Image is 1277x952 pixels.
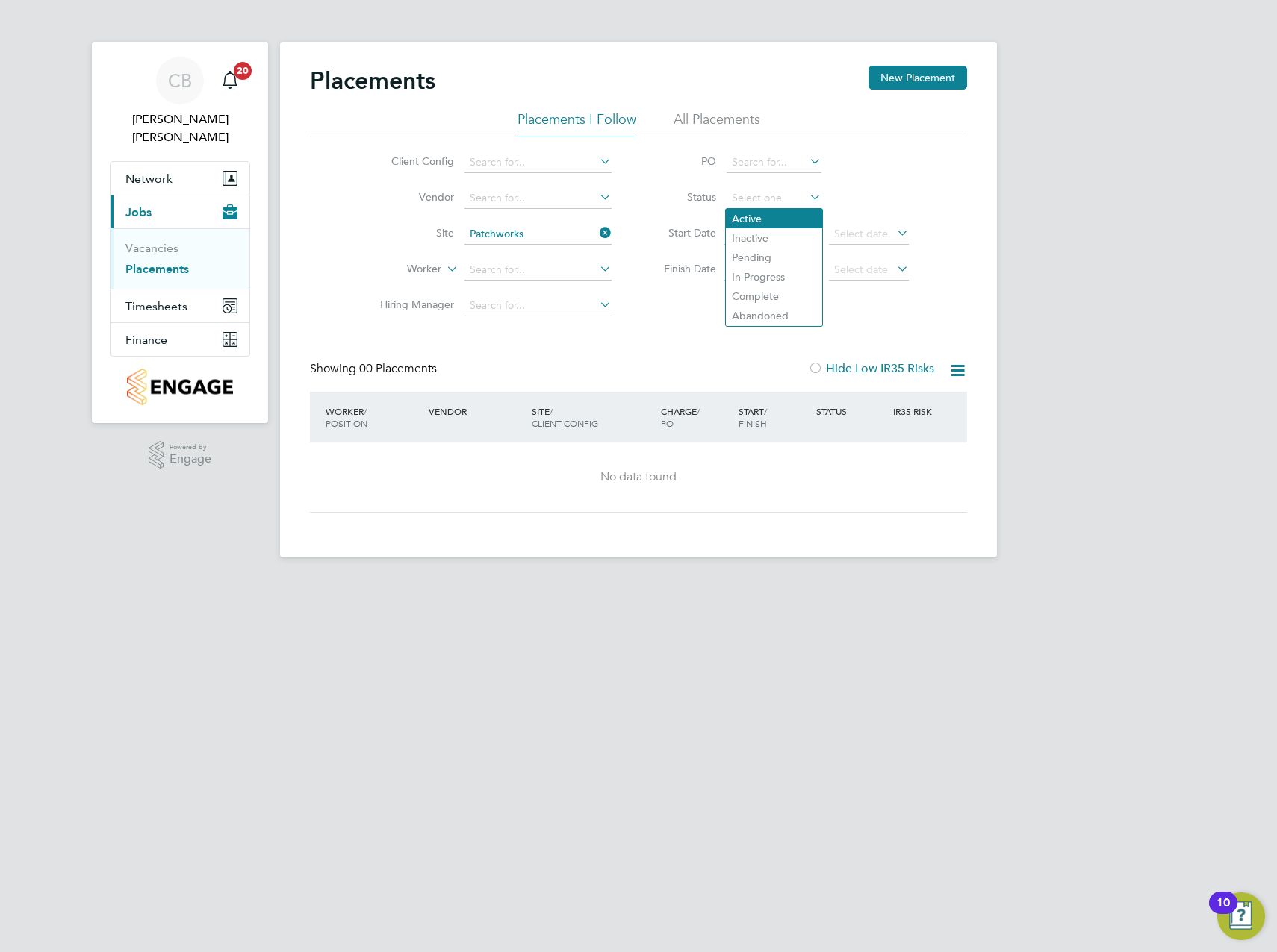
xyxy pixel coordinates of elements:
[234,62,252,80] span: 20
[110,57,250,146] a: CB[PERSON_NAME] [PERSON_NAME]
[657,398,735,436] div: Charge
[110,369,250,405] a: Go to home page
[125,205,152,219] span: Jobs
[808,361,934,376] label: Hide Low IR35 Risks
[111,195,249,228] button: Jobs
[111,162,249,195] button: Network
[149,441,212,469] a: Powered byEngage
[168,71,192,90] span: CB
[322,398,425,436] div: Worker
[889,398,941,425] div: IR35 Risk
[726,306,822,325] li: Abandoned
[215,57,245,104] a: 20
[518,110,636,137] li: Placements I Follow
[649,226,716,239] label: Start Date
[111,289,249,322] button: Timesheets
[726,286,822,306] li: Complete
[125,333,167,347] span: Finance
[726,267,822,286] li: In Progress
[649,262,716,275] label: Finish Date
[834,263,888,276] span: Select date
[368,190,454,204] label: Vendor
[310,66,435,95] h2: Placements
[368,226,454,239] label: Site
[170,453,211,466] span: Engage
[170,441,211,454] span: Powered by
[735,398,813,436] div: Start
[1217,903,1230,922] div: 10
[464,295,612,316] input: Search for...
[813,398,890,425] div: Status
[125,172,173,186] span: Network
[368,154,454,168] label: Client Config
[1217,892,1265,940] button: Open Resource Center, 10 new notifications
[649,154,716,168] label: PO
[528,398,657,436] div: Site
[125,299,187,313] span: Timesheets
[464,188,612,209] input: Search for...
[125,241,178,255] a: Vacancies
[464,260,612,281] input: Search for...
[661,405,700,429] span: / PO
[359,361,437,376] span: 00 Placements
[726,248,822,267] li: Pending
[464,152,612,173] input: Search for...
[726,209,822,228] li: Active
[727,152,821,173] input: Search for...
[310,361,440,377] div: Showing
[326,405,367,429] span: / Position
[726,228,822,248] li: Inactive
[674,110,760,137] li: All Placements
[869,66,967,90] button: New Placement
[355,262,441,277] label: Worker
[325,469,952,485] div: No data found
[127,369,232,405] img: countryside-properties-logo-retina.png
[125,262,189,276] a: Placements
[739,405,767,429] span: / Finish
[92,42,268,423] nav: Main navigation
[111,323,249,356] button: Finance
[111,228,249,289] div: Jobs
[532,405,598,429] span: / Client Config
[368,298,454,311] label: Hiring Manager
[425,398,528,425] div: Vendor
[110,110,250,146] span: Connor Benning
[649,190,716,204] label: Status
[834,227,888,240] span: Select date
[464,224,612,245] input: Search for...
[727,188,821,209] input: Select one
